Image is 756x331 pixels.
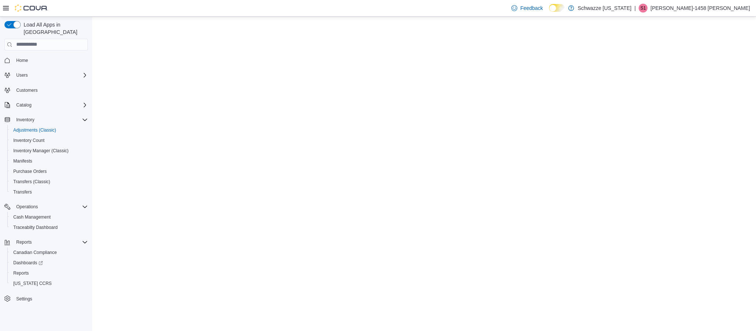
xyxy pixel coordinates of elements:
[16,204,38,210] span: Operations
[10,177,53,186] a: Transfers (Classic)
[10,126,88,135] span: Adjustments (Classic)
[10,146,88,155] span: Inventory Manager (Classic)
[10,126,59,135] a: Adjustments (Classic)
[16,58,28,63] span: Home
[13,250,57,255] span: Canadian Compliance
[16,102,31,108] span: Catalog
[13,295,35,303] a: Settings
[13,115,37,124] button: Inventory
[16,296,32,302] span: Settings
[1,115,91,125] button: Inventory
[7,177,91,187] button: Transfers (Classic)
[13,202,88,211] span: Operations
[7,278,91,289] button: [US_STATE] CCRS
[1,85,91,95] button: Customers
[13,238,88,247] span: Reports
[16,72,28,78] span: Users
[10,269,88,278] span: Reports
[7,156,91,166] button: Manifests
[10,248,88,257] span: Canadian Compliance
[641,4,646,13] span: S1
[15,4,48,12] img: Cova
[639,4,648,13] div: Samantha-1458 Matthews
[10,146,72,155] a: Inventory Manager (Classic)
[1,202,91,212] button: Operations
[13,168,47,174] span: Purchase Orders
[10,258,46,267] a: Dashboards
[1,293,91,304] button: Settings
[10,167,50,176] a: Purchase Orders
[10,269,32,278] a: Reports
[508,1,546,15] a: Feedback
[13,71,31,80] button: Users
[1,100,91,110] button: Catalog
[13,179,50,185] span: Transfers (Classic)
[10,279,55,288] a: [US_STATE] CCRS
[4,52,88,323] nav: Complex example
[10,213,88,222] span: Cash Management
[13,214,51,220] span: Cash Management
[13,158,32,164] span: Manifests
[13,56,88,65] span: Home
[10,213,53,222] a: Cash Management
[13,137,45,143] span: Inventory Count
[16,239,32,245] span: Reports
[21,21,88,36] span: Load All Apps in [GEOGRAPHIC_DATA]
[13,148,69,154] span: Inventory Manager (Classic)
[634,4,636,13] p: |
[10,177,88,186] span: Transfers (Classic)
[13,86,41,95] a: Customers
[520,4,543,12] span: Feedback
[7,166,91,177] button: Purchase Orders
[10,136,48,145] a: Inventory Count
[7,268,91,278] button: Reports
[578,4,632,13] p: Schwazze [US_STATE]
[10,248,60,257] a: Canadian Compliance
[13,115,88,124] span: Inventory
[7,212,91,222] button: Cash Management
[13,270,29,276] span: Reports
[549,4,565,12] input: Dark Mode
[7,222,91,233] button: Traceabilty Dashboard
[10,157,35,165] a: Manifests
[13,56,31,65] a: Home
[7,146,91,156] button: Inventory Manager (Classic)
[1,237,91,247] button: Reports
[16,87,38,93] span: Customers
[7,247,91,258] button: Canadian Compliance
[13,71,88,80] span: Users
[7,135,91,146] button: Inventory Count
[7,258,91,268] a: Dashboards
[13,189,32,195] span: Transfers
[13,281,52,286] span: [US_STATE] CCRS
[10,157,88,165] span: Manifests
[13,224,58,230] span: Traceabilty Dashboard
[13,238,35,247] button: Reports
[7,125,91,135] button: Adjustments (Classic)
[650,4,750,13] p: [PERSON_NAME]-1458 [PERSON_NAME]
[10,258,88,267] span: Dashboards
[10,188,88,196] span: Transfers
[13,86,88,95] span: Customers
[7,187,91,197] button: Transfers
[13,294,88,303] span: Settings
[10,223,61,232] a: Traceabilty Dashboard
[13,101,88,109] span: Catalog
[10,167,88,176] span: Purchase Orders
[13,202,41,211] button: Operations
[1,70,91,80] button: Users
[10,188,35,196] a: Transfers
[13,127,56,133] span: Adjustments (Classic)
[1,55,91,66] button: Home
[10,279,88,288] span: Washington CCRS
[10,223,88,232] span: Traceabilty Dashboard
[13,101,34,109] button: Catalog
[10,136,88,145] span: Inventory Count
[16,117,34,123] span: Inventory
[13,260,43,266] span: Dashboards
